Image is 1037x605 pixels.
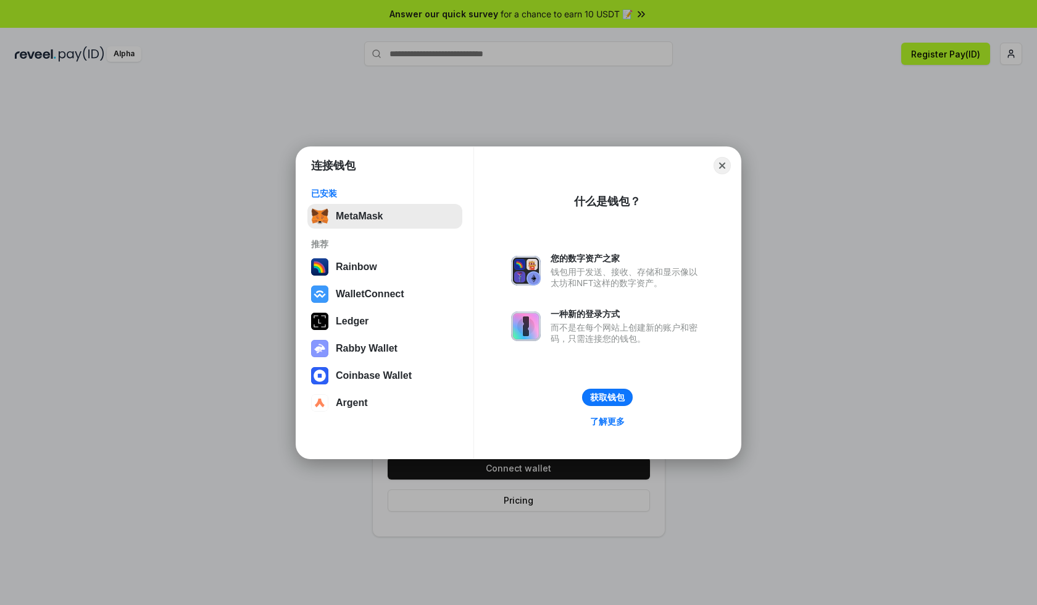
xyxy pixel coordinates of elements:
[311,340,328,357] img: svg+xml,%3Csvg%20xmlns%3D%22http%3A%2F%2Fwww.w3.org%2F2000%2Fsvg%22%20fill%3D%22none%22%20viewBox...
[311,208,328,225] img: svg+xml,%3Csvg%20fill%3D%22none%22%20height%3D%2233%22%20viewBox%3D%220%200%2035%2033%22%20width%...
[307,391,462,415] button: Argent
[551,322,704,344] div: 而不是在每个网站上创建新的账户和密码，只需连接您的钱包。
[336,289,404,300] div: WalletConnect
[551,253,704,264] div: 您的数字资产之家
[336,343,398,354] div: Rabby Wallet
[590,392,625,403] div: 获取钱包
[311,158,356,173] h1: 连接钱包
[311,367,328,384] img: svg+xml,%3Csvg%20width%3D%2228%22%20height%3D%2228%22%20viewBox%3D%220%200%2028%2028%22%20fill%3D...
[511,256,541,286] img: svg+xml,%3Csvg%20xmlns%3D%22http%3A%2F%2Fwww.w3.org%2F2000%2Fsvg%22%20fill%3D%22none%22%20viewBox...
[311,188,459,199] div: 已安装
[551,308,704,319] div: 一种新的登录方式
[311,286,328,303] img: svg+xml,%3Csvg%20width%3D%2228%22%20height%3D%2228%22%20viewBox%3D%220%200%2028%2028%22%20fill%3D...
[336,397,368,408] div: Argent
[590,416,625,427] div: 了解更多
[311,258,328,276] img: svg+xml,%3Csvg%20width%3D%22120%22%20height%3D%22120%22%20viewBox%3D%220%200%20120%20120%22%20fil...
[311,394,328,412] img: svg+xml,%3Csvg%20width%3D%2228%22%20height%3D%2228%22%20viewBox%3D%220%200%2028%2028%22%20fill%3D...
[714,157,731,174] button: Close
[307,336,462,361] button: Rabby Wallet
[583,413,632,429] a: 了解更多
[574,194,641,209] div: 什么是钱包？
[336,211,383,222] div: MetaMask
[311,239,459,250] div: 推荐
[307,309,462,334] button: Ledger
[307,204,462,229] button: MetaMask
[336,316,369,327] div: Ledger
[307,255,462,279] button: Rainbow
[307,282,462,307] button: WalletConnect
[511,311,541,341] img: svg+xml,%3Csvg%20xmlns%3D%22http%3A%2F%2Fwww.w3.org%2F2000%2Fsvg%22%20fill%3D%22none%22%20viewBox...
[307,363,462,388] button: Coinbase Wallet
[336,261,377,273] div: Rainbow
[336,370,412,381] div: Coinbase Wallet
[311,313,328,330] img: svg+xml,%3Csvg%20xmlns%3D%22http%3A%2F%2Fwww.w3.org%2F2000%2Fsvg%22%20width%3D%2228%22%20height%3...
[582,389,633,406] button: 获取钱包
[551,266,704,289] div: 钱包用于发送、接收、存储和显示像以太坊和NFT这样的数字资产。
